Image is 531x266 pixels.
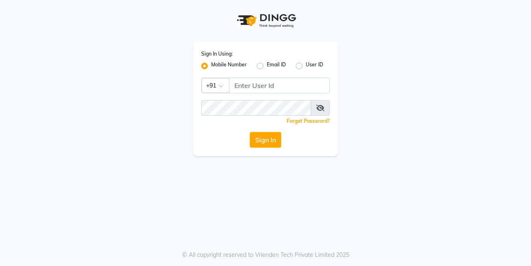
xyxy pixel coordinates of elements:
input: Username [201,100,311,116]
label: User ID [306,61,323,71]
a: Forgot Password? [287,118,330,124]
input: Username [229,78,330,93]
label: Sign In Using: [201,50,233,58]
img: logo1.svg [232,8,299,33]
label: Email ID [267,61,286,71]
label: Mobile Number [211,61,247,71]
button: Sign In [250,132,281,148]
